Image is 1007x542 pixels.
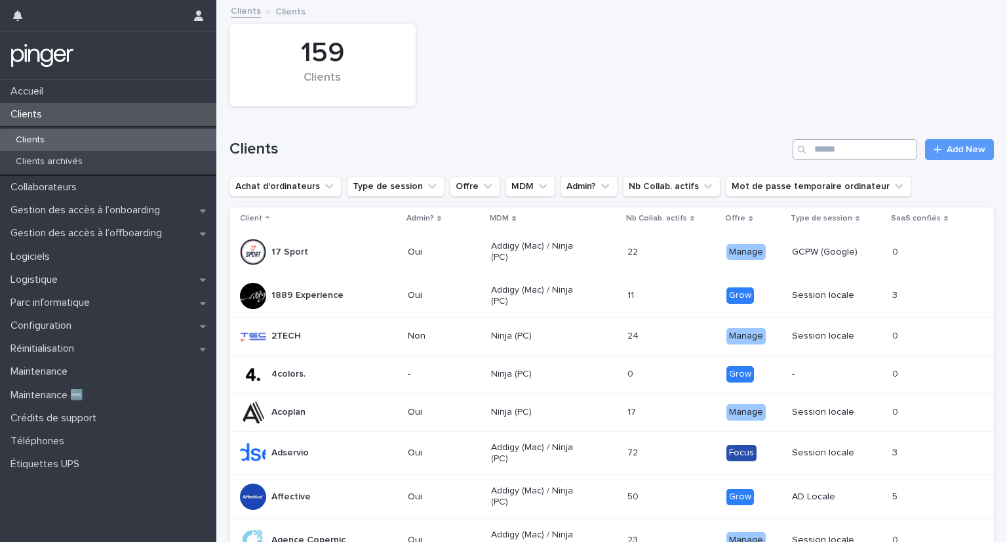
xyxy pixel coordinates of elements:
[491,486,585,508] p: Addigy (Mac) / Ninja (PC)
[5,156,93,167] p: Clients archivés
[252,37,393,70] div: 159
[5,251,60,263] p: Logiciels
[627,404,639,418] p: 17
[726,366,754,383] div: Grow
[10,43,74,69] img: mTgBEunGTSyRkCgitkcU
[505,176,555,197] button: MDM
[229,176,342,197] button: Achat d'ordinateurs
[925,139,994,160] a: Add New
[5,204,170,217] p: Gestion des accès à l’onboarding
[231,3,261,18] a: Clients
[5,297,100,309] p: Parc informatique
[408,247,481,258] p: Oui
[726,176,911,197] button: Mot de passe temporaire ordinateur
[408,491,481,503] p: Oui
[792,369,882,380] p: -
[726,287,754,304] div: Grow
[271,448,309,459] p: Adservio
[792,331,882,342] p: Session locale
[627,366,636,380] p: 0
[271,491,311,503] p: Affective
[229,318,994,356] tr: 2TECHNonNinja (PC)2424 ManageSession locale00
[627,489,641,503] p: 50
[792,407,882,418] p: Session locale
[408,290,481,301] p: Oui
[271,247,308,258] p: 17 Sport
[347,176,444,197] button: Type de session
[626,211,687,226] p: Nb Collab. actifs
[726,244,766,261] div: Manage
[240,211,262,226] p: Client
[271,369,306,380] p: 4colors.
[229,393,994,431] tr: AcoplanOuiNinja (PC)1717 ManageSession locale00
[726,489,754,505] div: Grow
[627,328,641,342] p: 24
[623,176,721,197] button: Nb Collab. actifs
[892,489,900,503] p: 5
[408,448,481,459] p: Oui
[627,287,637,301] p: 11
[406,211,434,226] p: Admin?
[892,244,901,258] p: 0
[450,176,500,197] button: Offre
[892,404,901,418] p: 0
[5,435,75,448] p: Téléphones
[5,135,55,146] p: Clients
[491,331,585,342] p: Ninja (PC)
[408,331,481,342] p: Non
[5,365,78,378] p: Maintenance
[792,491,882,503] p: AD Locale
[229,475,994,519] tr: AffectiveOuiAddigy (Mac) / Ninja (PC)5050 GrowAD Locale55
[229,431,994,475] tr: AdservioOuiAddigy (Mac) / Ninja (PC)7272 FocusSession locale33
[491,285,585,307] p: Addigy (Mac) / Ninja (PC)
[408,369,481,380] p: -
[726,445,757,461] div: Focus
[408,407,481,418] p: Oui
[726,328,766,344] div: Manage
[229,274,994,318] tr: 1889 ExperienceOuiAddigy (Mac) / Ninja (PC)1111 GrowSession locale33
[792,448,882,459] p: Session locale
[491,241,585,263] p: Addigy (Mac) / Ninja (PC)
[5,458,90,470] p: Étiquettes UPS
[5,274,68,286] p: Logistique
[5,108,52,121] p: Clients
[229,230,994,274] tr: 17 SportOuiAddigy (Mac) / Ninja (PC)2222 ManageGCPW (Google)00
[229,356,994,394] tr: 4colors.-Ninja (PC)00 Grow-00
[792,290,882,301] p: Session locale
[891,211,941,226] p: SaaS confiés
[491,369,585,380] p: Ninja (PC)
[627,445,641,459] p: 72
[491,442,585,465] p: Addigy (Mac) / Ninja (PC)
[792,247,882,258] p: GCPW (Google)
[947,145,985,154] span: Add New
[275,3,306,18] p: Clients
[791,211,852,226] p: Type de session
[892,287,900,301] p: 3
[252,71,393,98] div: Clients
[5,320,82,332] p: Configuration
[271,407,306,418] p: Acoplan
[271,290,344,301] p: 1889 Experience
[793,139,917,160] input: Search
[561,176,618,197] button: Admin?
[892,328,901,342] p: 0
[491,407,585,418] p: Ninja (PC)
[5,389,94,402] p: Maintenance 🆕
[5,227,172,240] p: Gestion des accès à l’offboarding
[490,211,509,226] p: MDM
[892,366,901,380] p: 0
[5,412,107,425] p: Crédits de support
[726,404,766,421] div: Manage
[892,445,900,459] p: 3
[5,85,54,98] p: Accueil
[229,140,787,159] h1: Clients
[725,211,745,226] p: Offre
[5,181,87,194] p: Collaborateurs
[627,244,641,258] p: 22
[271,331,301,342] p: 2TECH
[5,343,85,355] p: Réinitialisation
